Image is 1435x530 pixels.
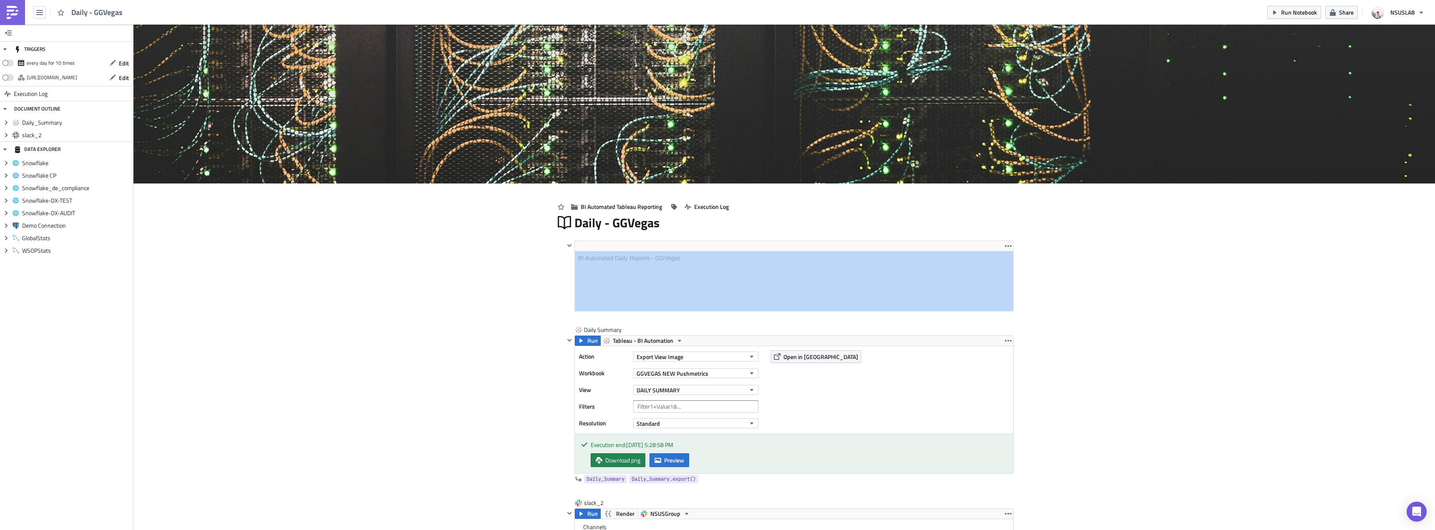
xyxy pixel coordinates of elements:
[71,8,123,17] span: Daily - GGVegas
[579,417,629,430] label: Resolution
[637,352,683,361] span: Export View Image
[637,386,680,394] span: DAILY SUMMARY
[584,499,617,507] span: slack_2
[579,350,629,363] label: Action
[22,131,131,139] span: slack_2
[613,336,673,346] span: Tableau - BI Automation
[22,172,131,179] span: Snowflake CP
[22,119,131,126] span: Daily_Summary
[1367,3,1429,22] button: NSUSLAB
[632,475,696,483] span: Daily_Summary.export()
[133,25,1435,183] img: Cover Image
[575,509,601,519] button: Run
[1339,8,1354,17] span: Share
[22,209,131,217] span: Snowflake-DX-AUDIT
[574,215,660,231] span: Daily - GGVegas
[105,71,133,84] button: Edit
[22,234,131,242] span: GlobalStats
[564,241,574,251] button: Hide content
[1267,6,1321,19] button: Run Notebook
[600,509,638,519] button: Render
[633,352,758,362] button: Export View Image
[22,159,131,167] span: Snowflake
[119,59,129,68] span: Edit
[587,336,598,346] span: Run
[680,200,733,213] button: Execution Log
[564,508,574,518] button: Hide content
[1281,8,1317,17] span: Run Notebook
[584,326,622,334] span: Daily Summary
[629,475,698,483] a: Daily_Summary.export()
[650,453,689,467] button: Preview
[22,197,131,204] span: Snowflake-DX-TEST
[119,73,129,82] span: Edit
[575,251,1013,311] iframe: Rich Text Area
[575,336,601,346] button: Run
[633,418,758,428] button: Standard
[105,57,133,70] button: Edit
[14,42,45,57] div: TRIGGERS
[14,142,60,157] div: DATA EXPLORER
[1407,502,1427,522] div: Open Intercom Messenger
[633,385,758,395] button: DAILY SUMMARY
[637,369,708,378] span: GGVEGAS NEW Pushmetrics
[22,222,131,229] span: Demo Connection
[1325,6,1358,19] button: Share
[783,352,858,361] span: Open in [GEOGRAPHIC_DATA]
[664,456,684,465] span: Preview
[587,475,624,483] span: Daily_Summary
[694,202,729,211] span: Execution Log
[27,57,75,69] div: every day for 10 times
[587,509,598,519] span: Run
[638,509,693,519] button: NSUSGroup
[591,453,645,467] a: Download png
[591,440,1007,449] div: Execution end: [DATE] 5:28:58 PM
[1371,5,1385,20] img: Avatar
[584,475,627,483] a: Daily_Summary
[22,247,131,254] span: WSOPStats
[14,86,48,101] span: Execution Log
[600,336,686,346] button: Tableau - BI Automation
[605,456,640,465] span: Download png
[22,184,131,192] span: Snowflake_de_compliance
[633,400,758,413] input: Filter1=Value1&...
[567,200,666,213] button: BI Automated Tableau Reporting
[564,335,574,345] button: Hide content
[616,509,634,519] span: Render
[27,71,77,84] div: https://pushmetrics.io/api/v1/report/3WLDnJVoke/webhook?token=df63ad4344d04490b8c26b1b713311cf
[581,202,662,211] span: BI Automated Tableau Reporting
[637,419,660,428] span: Standard
[579,400,629,413] label: Filters
[650,509,680,519] span: NSUSGroup
[14,101,60,116] div: DOCUMENT OUTLINE
[579,367,629,379] label: Workbook
[633,368,758,378] button: GGVEGAS NEW Pushmetrics
[771,350,861,363] button: Open in [GEOGRAPHIC_DATA]
[1390,8,1415,17] span: NSUSLAB
[579,384,629,396] label: View
[6,6,19,19] img: PushMetrics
